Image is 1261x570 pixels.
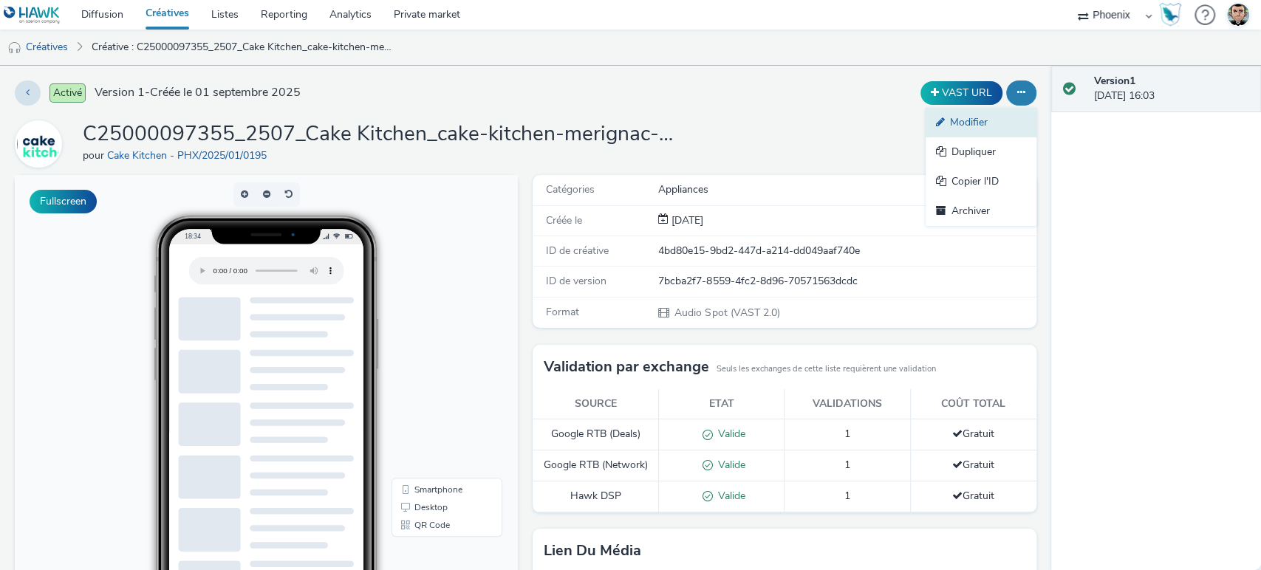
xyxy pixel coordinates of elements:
[1227,4,1249,26] img: Thibaut CAVET
[533,419,658,450] td: Google RTB (Deals)
[170,57,186,65] span: 18:34
[713,458,745,472] span: Valide
[380,306,485,323] li: Smartphone
[844,489,850,503] span: 1
[533,450,658,481] td: Google RTB (Network)
[673,306,779,320] span: Audio Spot (VAST 2.0)
[658,244,1034,258] div: 4bd80e15-9bd2-447d-a214-dd049aaf740e
[7,41,22,55] img: audio
[95,84,301,101] span: Version 1 - Créée le 01 septembre 2025
[1159,3,1187,27] a: Hawk Academy
[659,389,785,419] th: Etat
[713,427,745,441] span: Valide
[546,182,595,196] span: Catégories
[107,148,273,162] a: Cake Kitchen - PHX/2025/01/0195
[380,323,485,341] li: Desktop
[717,363,936,375] small: Seuls les exchanges de cette liste requièrent une validation
[30,190,97,213] button: Fullscreen
[785,389,910,419] th: Validations
[400,310,448,319] span: Smartphone
[669,213,703,228] div: Création 01 septembre 2025, 16:03
[546,274,606,288] span: ID de version
[380,341,485,359] li: QR Code
[658,182,1034,197] div: Appliances
[400,346,435,354] span: QR Code
[15,137,68,151] a: Cake Kitchen - PHX/2025/01/0195
[83,120,674,148] h1: C25000097355_2507_Cake Kitchen_cake-kitchen-merignac-2025-vague-1_CAKE KITCHEN MERIGNAC 2025 VAGU...
[920,81,1002,105] button: VAST URL
[17,123,60,165] img: Cake Kitchen - PHX/2025/01/0195
[533,389,658,419] th: Source
[546,213,582,227] span: Créée le
[926,196,1036,226] a: Archiver
[546,305,579,319] span: Format
[544,540,641,562] h3: Lien du média
[917,81,1006,105] div: Dupliquer la créative en un VAST URL
[713,489,745,503] span: Valide
[844,458,850,472] span: 1
[952,458,994,472] span: Gratuit
[669,213,703,227] span: [DATE]
[546,244,609,258] span: ID de créative
[910,389,1036,419] th: Coût total
[658,274,1034,289] div: 7bcba2f7-8559-4fc2-8d96-70571563dcdc
[1094,74,1249,104] div: [DATE] 16:03
[952,489,994,503] span: Gratuit
[952,427,994,441] span: Gratuit
[533,481,658,512] td: Hawk DSP
[4,6,61,24] img: undefined Logo
[400,328,433,337] span: Desktop
[1159,3,1181,27] img: Hawk Academy
[544,356,709,378] h3: Validation par exchange
[844,427,850,441] span: 1
[49,83,86,103] span: Activé
[84,30,400,65] a: Créative : C25000097355_2507_Cake Kitchen_cake-kitchen-merignac-2025-vague-1_CAKE KITCHEN MERIGNA...
[926,108,1036,137] a: Modifier
[926,167,1036,196] a: Copier l'ID
[926,137,1036,167] a: Dupliquer
[1094,74,1135,88] strong: Version 1
[83,148,107,162] span: pour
